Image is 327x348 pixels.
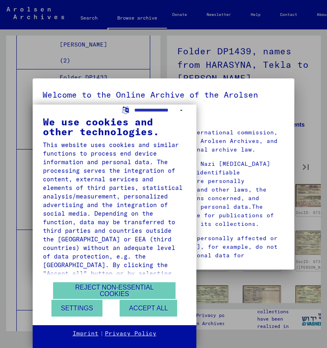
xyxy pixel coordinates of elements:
button: Reject non-essential cookies [53,282,176,299]
button: Accept all [120,300,177,317]
button: Settings [51,300,102,317]
a: Privacy Policy [105,330,156,338]
div: We use cookies and other technologies. [43,117,186,136]
a: Imprint [73,330,98,338]
div: This website uses cookies and similar functions to process end device information and personal da... [43,141,186,329]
